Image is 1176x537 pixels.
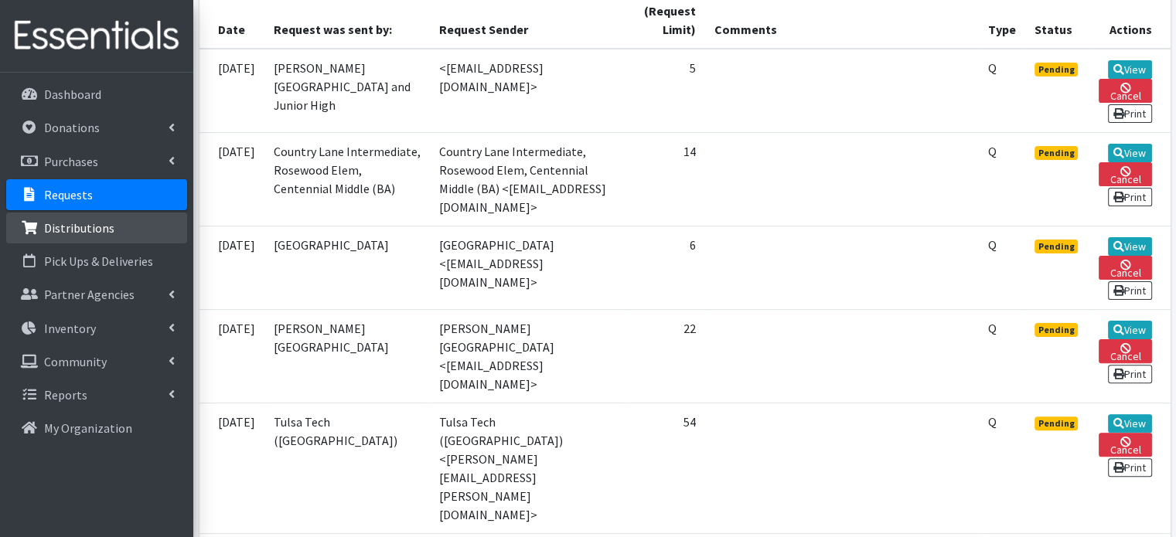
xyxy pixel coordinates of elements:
abbr: Quantity [988,144,997,159]
a: Print [1108,365,1152,383]
p: My Organization [44,420,132,436]
a: Print [1108,281,1152,300]
p: Community [44,354,107,369]
a: Cancel [1099,256,1151,280]
td: [PERSON_NAME][GEOGRAPHIC_DATA] <[EMAIL_ADDRESS][DOMAIN_NAME]> [430,310,625,403]
a: View [1108,321,1152,339]
p: Reports [44,387,87,403]
td: [GEOGRAPHIC_DATA] <[EMAIL_ADDRESS][DOMAIN_NAME]> [430,226,625,309]
a: Reports [6,379,187,410]
a: Print [1108,188,1152,206]
span: Pending [1035,323,1079,337]
span: Pending [1035,63,1079,76]
td: [DATE] [199,403,264,534]
td: [DATE] [199,49,264,133]
td: 54 [625,403,704,534]
img: HumanEssentials [6,10,187,62]
span: Pending [1035,416,1079,430]
a: View [1108,60,1152,79]
td: [PERSON_NAME][GEOGRAPHIC_DATA] [264,310,430,403]
a: View [1108,237,1152,256]
a: My Organization [6,413,187,444]
td: 6 [625,226,704,309]
p: Distributions [44,220,114,236]
p: Pick Ups & Deliveries [44,253,153,269]
td: [DATE] [199,310,264,403]
td: Country Lane Intermediate, Rosewood Elem, Centennial Middle (BA) [264,132,430,226]
p: Dashboard [44,87,101,102]
a: Cancel [1099,433,1151,457]
a: Cancel [1099,339,1151,363]
td: 5 [625,49,704,133]
a: Distributions [6,212,187,243]
p: Donations [44,120,100,135]
td: [DATE] [199,226,264,309]
a: Purchases [6,146,187,177]
abbr: Quantity [988,60,997,76]
p: Partner Agencies [44,287,135,302]
abbr: Quantity [988,237,997,253]
p: Requests [44,187,93,202]
td: Tulsa Tech ([GEOGRAPHIC_DATA]) [264,403,430,534]
p: Purchases [44,154,98,169]
td: [PERSON_NAME][GEOGRAPHIC_DATA] and Junior High [264,49,430,133]
a: View [1108,144,1152,162]
abbr: Quantity [988,321,997,336]
a: Dashboard [6,79,187,110]
a: Print [1108,458,1152,477]
a: Cancel [1099,162,1151,186]
a: Cancel [1099,79,1151,103]
abbr: Quantity [988,414,997,430]
p: Inventory [44,321,96,336]
td: 14 [625,132,704,226]
a: Inventory [6,313,187,344]
td: 22 [625,310,704,403]
td: <[EMAIL_ADDRESS][DOMAIN_NAME]> [430,49,625,133]
a: Donations [6,112,187,143]
td: Tulsa Tech ([GEOGRAPHIC_DATA]) <[PERSON_NAME][EMAIL_ADDRESS][PERSON_NAME][DOMAIN_NAME]> [430,403,625,534]
td: [DATE] [199,132,264,226]
a: Partner Agencies [6,279,187,310]
span: Pending [1035,240,1079,253]
span: Pending [1035,146,1079,160]
td: [GEOGRAPHIC_DATA] [264,226,430,309]
td: Country Lane Intermediate, Rosewood Elem, Centennial Middle (BA) <[EMAIL_ADDRESS][DOMAIN_NAME]> [430,132,625,226]
a: Print [1108,104,1152,123]
a: Requests [6,179,187,210]
a: View [1108,414,1152,433]
a: Community [6,346,187,377]
a: Pick Ups & Deliveries [6,246,187,277]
